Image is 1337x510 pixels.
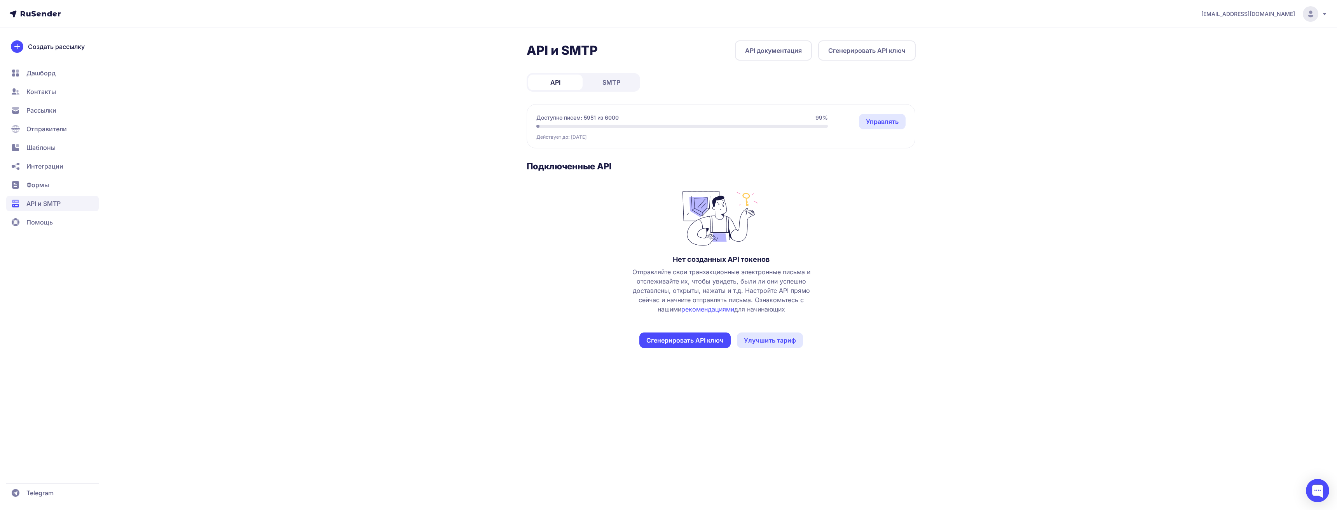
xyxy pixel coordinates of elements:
[28,42,85,51] span: Создать рассылку
[26,162,63,171] span: Интеграции
[527,161,916,172] h3: Подключенные API
[818,40,916,61] button: Сгенерировать API ключ
[527,43,598,58] h2: API и SMTP
[26,199,61,208] span: API и SMTP
[815,114,828,122] span: 99%
[550,78,560,87] span: API
[6,485,99,501] a: Telegram
[26,143,56,152] span: Шаблоны
[26,218,53,227] span: Помощь
[536,114,619,122] span: Доступно писем: 5951 из 6000
[602,78,620,87] span: SMTP
[737,332,803,348] a: Улучшить тариф
[26,87,56,96] span: Контакты
[639,332,731,348] button: Сгенерировать API ключ
[859,114,906,129] a: Управлять
[26,68,56,78] span: Дашборд
[735,40,812,61] a: API документация
[536,134,586,140] span: Действует до: [DATE]
[26,106,56,115] span: Рассылки
[584,75,639,90] a: SMTP
[625,267,818,314] span: Отправляйте свои транзакционные электронные письма и отслеживайте их, чтобы увидеть, были ли они ...
[528,75,583,90] a: API
[26,488,54,498] span: Telegram
[682,187,760,245] img: no_photo
[681,305,734,313] a: рекомендациями
[26,180,49,190] span: Формы
[26,124,67,134] span: Отправители
[1201,10,1295,18] span: [EMAIL_ADDRESS][DOMAIN_NAME]
[673,255,770,264] h3: Нет созданных API токенов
